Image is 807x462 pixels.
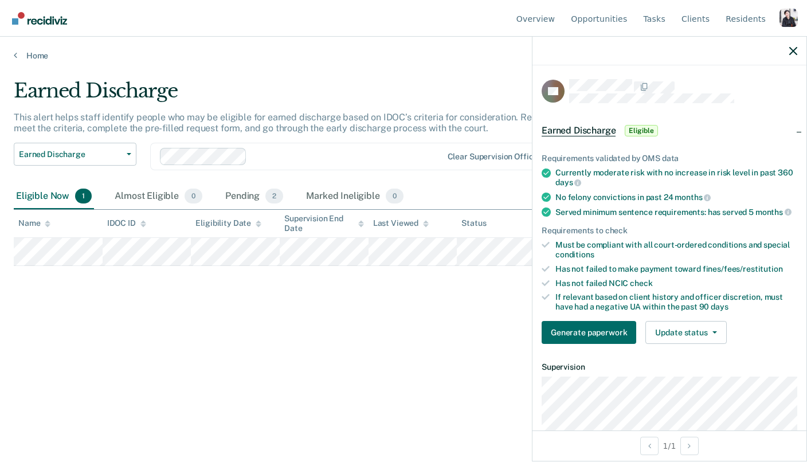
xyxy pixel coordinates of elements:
[542,321,641,344] a: Navigate to form link
[703,264,783,273] span: fines/fees/restitution
[195,218,261,228] div: Eligibility Date
[14,112,600,134] p: This alert helps staff identify people who may be eligible for earned discharge based on IDOC’s c...
[223,184,285,209] div: Pending
[448,152,545,162] div: Clear supervision officers
[284,214,364,233] div: Supervision End Date
[555,192,797,202] div: No felony convictions in past 24
[625,125,657,136] span: Eligible
[185,189,202,203] span: 0
[542,125,616,136] span: Earned Discharge
[542,321,636,344] button: Generate paperwork
[675,193,711,202] span: months
[532,112,806,149] div: Earned DischargeEligible
[265,189,283,203] span: 2
[532,430,806,461] div: 1 / 1
[12,12,67,25] img: Recidiviz
[680,437,699,455] button: Next Opportunity
[779,9,798,27] button: Profile dropdown button
[645,321,726,344] button: Update status
[14,79,619,112] div: Earned Discharge
[555,250,594,259] span: conditions
[555,279,797,288] div: Has not failed NCIC
[386,189,403,203] span: 0
[18,218,50,228] div: Name
[19,150,122,159] span: Earned Discharge
[555,264,797,274] div: Has not failed to make payment toward
[640,437,659,455] button: Previous Opportunity
[107,218,146,228] div: IDOC ID
[555,292,797,312] div: If relevant based on client history and officer discretion, must have had a negative UA within th...
[755,207,792,217] span: months
[542,226,797,236] div: Requirements to check
[555,178,581,187] span: days
[373,218,429,228] div: Last Viewed
[112,184,205,209] div: Almost Eligible
[555,168,797,187] div: Currently moderate risk with no increase in risk level in past 360
[542,154,797,163] div: Requirements validated by OMS data
[555,207,797,217] div: Served minimum sentence requirements: has served 5
[304,184,406,209] div: Marked Ineligible
[14,50,793,61] a: Home
[630,279,652,288] span: check
[461,218,486,228] div: Status
[75,189,92,203] span: 1
[555,240,797,260] div: Must be compliant with all court-ordered conditions and special
[14,184,94,209] div: Eligible Now
[542,362,797,372] dt: Supervision
[711,302,728,311] span: days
